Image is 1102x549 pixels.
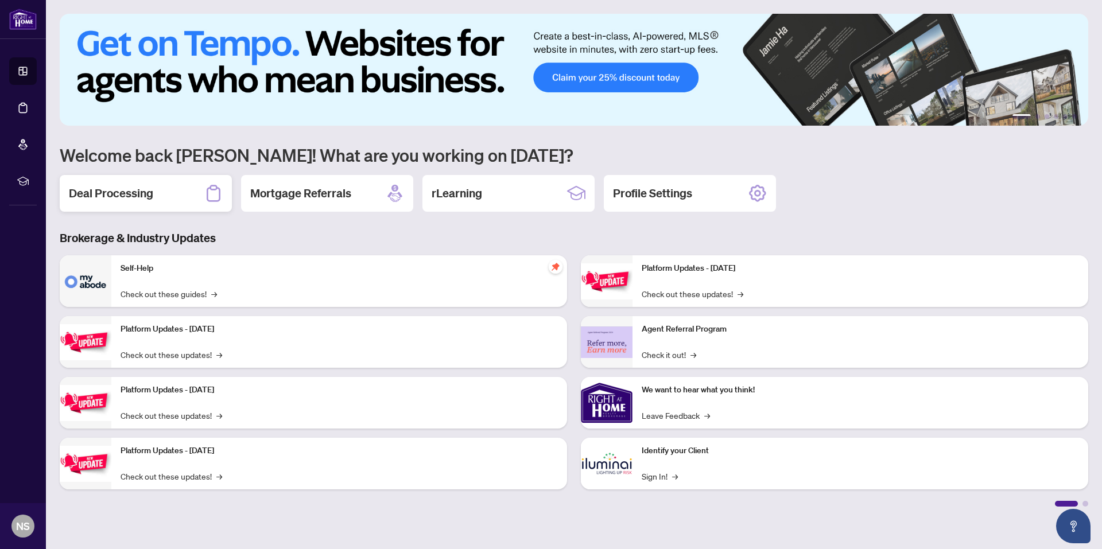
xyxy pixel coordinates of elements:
[1056,509,1091,543] button: Open asap
[704,409,710,422] span: →
[1012,114,1031,119] button: 1
[121,262,558,275] p: Self-Help
[216,470,222,482] span: →
[121,384,558,396] p: Platform Updates - [DATE]
[642,262,1079,275] p: Platform Updates - [DATE]
[60,144,1088,166] h1: Welcome back [PERSON_NAME]! What are you working on [DATE]?
[60,324,111,360] img: Platform Updates - September 16, 2025
[1035,114,1040,119] button: 2
[16,518,30,534] span: NS
[690,348,696,361] span: →
[581,326,633,358] img: Agent Referral Program
[60,446,111,482] img: Platform Updates - July 8, 2025
[60,385,111,421] img: Platform Updates - July 21, 2025
[121,445,558,457] p: Platform Updates - [DATE]
[581,377,633,429] img: We want to hear what you think!
[1072,114,1077,119] button: 6
[121,323,558,336] p: Platform Updates - [DATE]
[121,470,222,482] a: Check out these updates!→
[738,287,743,300] span: →
[642,409,710,422] a: Leave Feedback→
[642,384,1079,396] p: We want to hear what you think!
[432,185,482,201] h2: rLearning
[9,9,37,30] img: logo
[613,185,692,201] h2: Profile Settings
[121,409,222,422] a: Check out these updates!→
[121,348,222,361] a: Check out these updates!→
[60,230,1088,246] h3: Brokerage & Industry Updates
[549,260,562,274] span: pushpin
[250,185,351,201] h2: Mortgage Referrals
[216,409,222,422] span: →
[211,287,217,300] span: →
[581,438,633,489] img: Identify your Client
[642,470,678,482] a: Sign In!→
[216,348,222,361] span: →
[60,255,111,307] img: Self-Help
[642,348,696,361] a: Check it out!→
[642,287,743,300] a: Check out these updates!→
[1063,114,1068,119] button: 5
[1054,114,1058,119] button: 4
[1045,114,1049,119] button: 3
[60,14,1088,126] img: Slide 0
[642,323,1079,336] p: Agent Referral Program
[642,445,1079,457] p: Identify your Client
[121,287,217,300] a: Check out these guides!→
[581,263,633,299] img: Platform Updates - June 23, 2025
[672,470,678,482] span: →
[69,185,153,201] h2: Deal Processing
